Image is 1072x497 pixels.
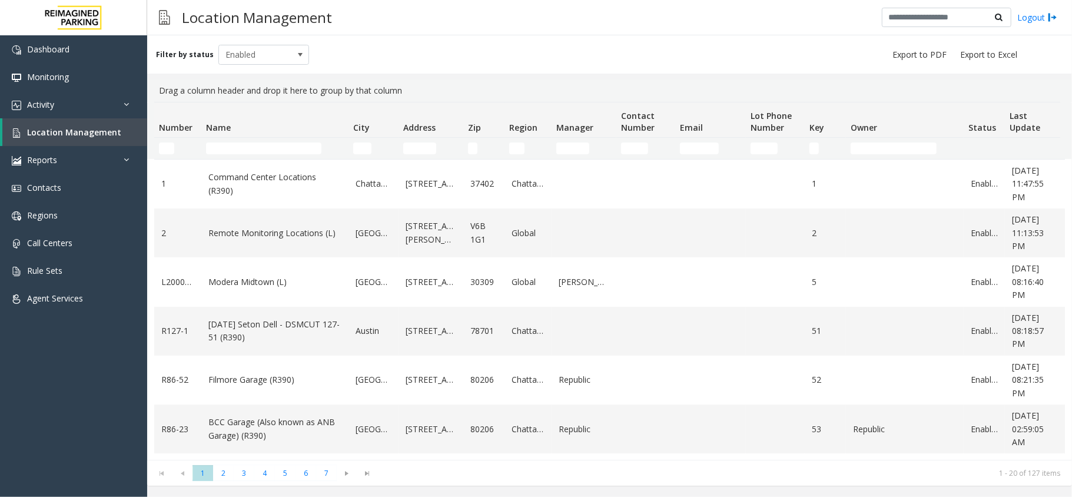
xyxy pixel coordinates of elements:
a: Republic [853,423,957,436]
a: [PERSON_NAME] [559,276,609,289]
a: [DATE] 08:16:40 PM [1012,262,1057,301]
a: 51 [812,324,839,337]
label: Filter by status [156,49,214,60]
input: City Filter [353,143,371,154]
a: 2 [812,227,839,240]
td: Owner Filter [846,138,964,159]
span: Export to PDF [892,49,947,61]
a: Chattanooga [512,177,545,190]
span: [DATE] 11:47:55 PM [1012,165,1044,203]
a: R86-52 [161,373,194,386]
input: Owner Filter [851,143,937,154]
span: Enabled [219,45,291,64]
span: Regions [27,210,58,221]
input: Number Filter [159,143,174,154]
a: Republic [559,423,609,436]
td: Contact Number Filter [616,138,675,159]
span: Rule Sets [27,265,62,276]
span: Go to the last page [357,465,378,482]
a: BCC Garage (Also known as ANB Garage) (R390) [208,416,341,442]
a: 1 [812,177,839,190]
span: Name [206,122,231,133]
span: Page 4 [254,465,275,481]
span: Call Centers [27,237,72,248]
span: Number [159,122,193,133]
a: Enabled [971,373,998,386]
a: Modera Midtown (L) [208,276,341,289]
a: 2 [161,227,194,240]
span: Region [509,122,537,133]
td: Zip Filter [463,138,505,159]
input: Name Filter [206,143,321,154]
input: Email Filter [680,143,719,154]
a: [DATE] 11:13:53 PM [1012,213,1057,253]
a: Chattanooga [512,423,545,436]
a: Enabled [971,177,998,190]
a: [GEOGRAPHIC_DATA] [356,423,391,436]
span: Activity [27,99,54,110]
th: Status [964,102,1005,138]
span: Lot Phone Number [751,110,792,133]
span: Page 6 [296,465,316,481]
td: Address Filter [399,138,463,159]
a: [STREET_ADDRESS] [406,423,456,436]
span: Export to Excel [960,49,1017,61]
td: Name Filter [201,138,349,159]
a: 78701 [470,324,497,337]
a: Chattanooga [512,373,545,386]
a: [DATE] 08:21:35 PM [1012,360,1057,400]
a: Logout [1017,11,1057,24]
input: Lot Phone Number Filter [751,143,778,154]
a: Enabled [971,227,998,240]
a: R86-23 [161,423,194,436]
a: Enabled [971,324,998,337]
span: [DATE] 11:13:53 PM [1012,214,1044,251]
img: 'icon' [12,45,21,55]
td: City Filter [349,138,399,159]
a: 80206 [470,423,497,436]
a: Remote Monitoring Locations (L) [208,227,341,240]
span: Manager [556,122,593,133]
span: City [353,122,370,133]
a: [GEOGRAPHIC_DATA] [356,373,391,386]
a: R127-1 [161,324,194,337]
a: [STREET_ADDRESS][PERSON_NAME] [406,220,456,246]
input: Manager Filter [556,143,589,154]
span: Key [809,122,824,133]
img: 'icon' [12,101,21,110]
a: [STREET_ADDRESS] [406,324,456,337]
input: Key Filter [809,143,819,154]
a: Republic [559,373,609,386]
span: Go to the last page [360,469,376,478]
span: Address [403,122,436,133]
td: Manager Filter [552,138,616,159]
span: Last Update [1010,110,1040,133]
a: 37402 [470,177,497,190]
span: Contact Number [621,110,655,133]
span: Monitoring [27,71,69,82]
a: Chattanooga [356,177,391,190]
span: Owner [851,122,877,133]
td: Email Filter [675,138,746,159]
a: [STREET_ADDRESS] [406,373,456,386]
div: Drag a column header and drop it here to group by that column [154,79,1065,102]
a: Command Center Locations (R390) [208,171,341,197]
img: 'icon' [12,239,21,248]
td: Status Filter [964,138,1005,159]
a: Filmore Garage (R390) [208,373,341,386]
img: logout [1048,11,1057,24]
img: 'icon' [12,267,21,276]
a: Global [512,227,545,240]
a: [GEOGRAPHIC_DATA] [356,227,391,240]
span: [DATE] 08:21:35 PM [1012,361,1044,399]
img: 'icon' [12,211,21,221]
kendo-pager-info: 1 - 20 of 127 items [385,468,1060,478]
span: Page 7 [316,465,337,481]
span: Page 2 [213,465,234,481]
span: Dashboard [27,44,69,55]
img: 'icon' [12,156,21,165]
img: 'icon' [12,128,21,138]
span: Zip [468,122,481,133]
a: L20000500 [161,276,194,289]
a: 30309 [470,276,497,289]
